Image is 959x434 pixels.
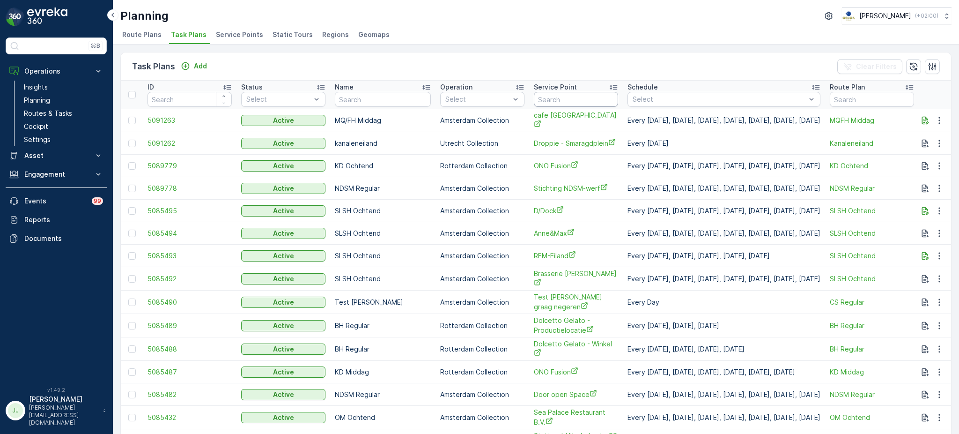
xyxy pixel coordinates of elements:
[273,184,294,193] p: Active
[534,111,618,130] a: cafe Schinkelhaven
[241,412,325,423] button: Active
[24,196,86,206] p: Events
[330,177,435,200] td: NDSM Regular
[273,116,294,125] p: Active
[148,274,232,284] a: 5085492
[148,251,232,261] span: 5085493
[148,206,232,216] a: 5085495
[128,185,136,192] div: Toggle Row Selected
[148,367,232,377] a: 5085487
[330,155,435,177] td: KD Ochtend
[91,42,100,50] p: ⌘B
[435,109,529,132] td: Amsterdam Collection
[273,30,313,39] span: Static Tours
[830,139,914,148] span: Kanaleneiland
[830,298,914,307] span: CS Regular
[623,267,825,291] td: Every [DATE], [DATE], [DATE], [DATE], [DATE], [DATE], [DATE]
[623,222,825,245] td: Every [DATE], [DATE], [DATE], [DATE], [DATE], [DATE], [DATE]
[534,367,618,377] a: ONO Fusion
[534,228,618,238] span: Anne&Max
[24,67,88,76] p: Operations
[241,250,325,262] button: Active
[830,206,914,216] a: SLSH Ochtend
[8,403,23,418] div: JJ
[830,413,914,422] a: OM Ochtend
[148,161,232,171] a: 5089779
[830,390,914,399] a: NDSM Regular
[915,12,938,20] p: ( +02:00 )
[241,205,325,217] button: Active
[534,389,618,399] a: Door open Space
[534,183,618,193] a: Stichting NDSM-werf
[6,210,107,229] a: Reports
[335,92,431,107] input: Search
[273,251,294,261] p: Active
[241,367,325,378] button: Active
[241,320,325,331] button: Active
[330,383,435,406] td: NDSM Regular
[330,337,435,361] td: BH Regular
[132,60,175,73] p: Task Plans
[830,116,914,125] a: MQFH Middag
[241,297,325,308] button: Active
[128,368,136,376] div: Toggle Row Selected
[148,413,232,422] span: 5085432
[273,206,294,216] p: Active
[534,408,618,427] span: Sea Palace Restaurant B.V.
[6,192,107,210] a: Events99
[330,314,435,337] td: BH Regular
[241,344,325,355] button: Active
[633,95,806,104] p: Select
[830,344,914,354] span: BH Regular
[623,200,825,222] td: Every [DATE], [DATE], [DATE], [DATE], [DATE], [DATE], [DATE]
[128,414,136,421] div: Toggle Row Selected
[24,234,103,243] p: Documents
[128,252,136,260] div: Toggle Row Selected
[148,321,232,330] span: 5085489
[177,60,211,72] button: Add
[20,81,107,94] a: Insights
[830,367,914,377] a: KD Middag
[435,337,529,361] td: Rotterdam Collection
[842,7,952,24] button: [PERSON_NAME](+02:00)
[842,11,856,21] img: basis-logo_rgb2x.png
[534,269,618,288] a: Brasserie George
[623,177,825,200] td: Every [DATE], [DATE], [DATE], [DATE], [DATE], [DATE], [DATE]
[534,316,618,335] a: Dolcetto Gelato - Productielocatie
[148,116,232,125] span: 5091263
[20,107,107,120] a: Routes & Tasks
[148,344,232,354] span: 5085488
[24,122,48,131] p: Cockpit
[445,95,510,104] p: Select
[830,274,914,284] span: SLSH Ochtend
[830,184,914,193] span: NDSM Regular
[830,82,865,92] p: Route Plan
[128,299,136,306] div: Toggle Row Selected
[241,160,325,172] button: Active
[148,298,232,307] a: 5085490
[830,161,914,171] span: KD Ochtend
[241,183,325,194] button: Active
[20,133,107,146] a: Settings
[330,109,435,132] td: MQ/FH Middag
[335,82,354,92] p: Name
[128,162,136,170] div: Toggle Row Selected
[148,184,232,193] a: 5089778
[128,275,136,283] div: Toggle Row Selected
[128,391,136,398] div: Toggle Row Selected
[830,251,914,261] span: SLSH Ochtend
[534,138,618,148] a: Droppie - Smaragdplein
[6,165,107,184] button: Engagement
[148,390,232,399] a: 5085482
